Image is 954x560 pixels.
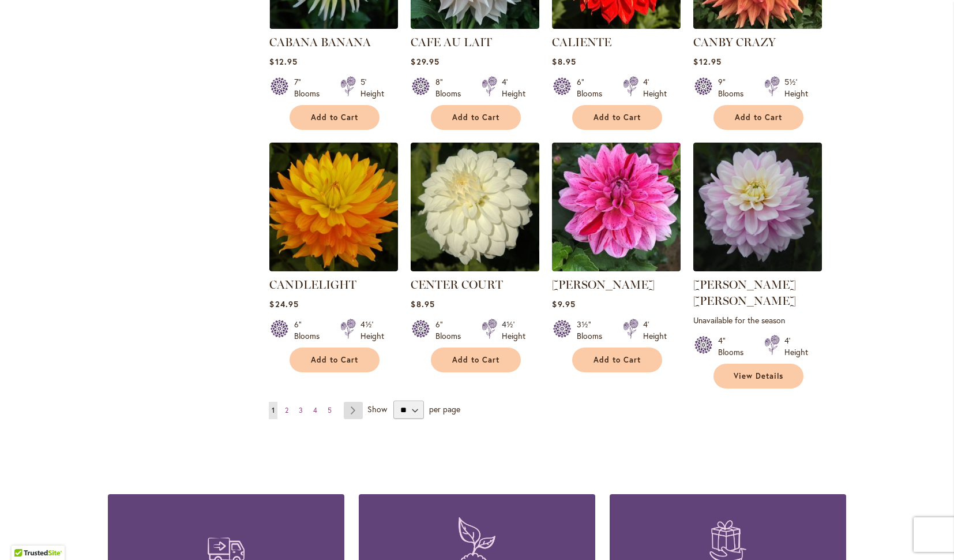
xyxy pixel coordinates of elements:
[502,76,525,99] div: 4' Height
[290,348,380,372] button: Add to Cart
[269,20,398,31] a: CABANA BANANA
[693,143,822,271] img: Charlotte Mae
[693,35,776,49] a: CANBY CRAZY
[718,76,750,99] div: 9" Blooms
[577,76,609,99] div: 6" Blooms
[693,315,822,326] p: Unavailable for the season
[577,319,609,342] div: 3½" Blooms
[552,20,681,31] a: CALIENTE
[552,278,655,292] a: [PERSON_NAME]
[713,364,803,389] a: View Details
[285,406,288,415] span: 2
[360,319,384,342] div: 4½' Height
[299,406,303,415] span: 3
[272,406,275,415] span: 1
[693,56,721,67] span: $12.95
[552,56,576,67] span: $8.95
[594,355,641,365] span: Add to Cart
[552,35,611,49] a: CALIENTE
[311,355,358,365] span: Add to Cart
[643,319,667,342] div: 4' Height
[594,113,641,122] span: Add to Cart
[367,404,387,415] span: Show
[693,278,796,308] a: [PERSON_NAME] [PERSON_NAME]
[713,105,803,130] button: Add to Cart
[360,76,384,99] div: 5' Height
[643,76,667,99] div: 4' Height
[411,143,539,271] img: CENTER COURT
[290,105,380,130] button: Add to Cart
[9,519,41,551] iframe: Launch Accessibility Center
[325,402,335,419] a: 5
[269,278,356,292] a: CANDLELIGHT
[269,35,371,49] a: CABANA BANANA
[313,406,317,415] span: 4
[411,20,539,31] a: Café Au Lait
[693,263,822,274] a: Charlotte Mae
[452,113,499,122] span: Add to Cart
[431,348,521,372] button: Add to Cart
[310,402,320,419] a: 4
[269,263,398,274] a: CANDLELIGHT
[411,35,492,49] a: CAFE AU LAIT
[294,76,326,99] div: 7" Blooms
[784,76,808,99] div: 5½' Height
[572,105,662,130] button: Add to Cart
[269,143,398,271] img: CANDLELIGHT
[718,335,750,358] div: 4" Blooms
[282,402,291,419] a: 2
[411,298,434,309] span: $8.95
[784,335,808,358] div: 4' Height
[311,113,358,122] span: Add to Cart
[411,56,439,67] span: $29.95
[328,406,332,415] span: 5
[693,20,822,31] a: Canby Crazy
[269,56,297,67] span: $12.95
[502,319,525,342] div: 4½' Height
[431,105,521,130] button: Add to Cart
[435,319,468,342] div: 6" Blooms
[435,76,468,99] div: 8" Blooms
[734,371,783,381] span: View Details
[411,263,539,274] a: CENTER COURT
[411,278,503,292] a: CENTER COURT
[269,298,298,309] span: $24.95
[452,355,499,365] span: Add to Cart
[294,319,326,342] div: 6" Blooms
[572,348,662,372] button: Add to Cart
[429,404,460,415] span: per page
[735,113,782,122] span: Add to Cart
[552,263,681,274] a: CHA CHING
[552,143,681,271] img: CHA CHING
[296,402,306,419] a: 3
[552,298,575,309] span: $9.95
